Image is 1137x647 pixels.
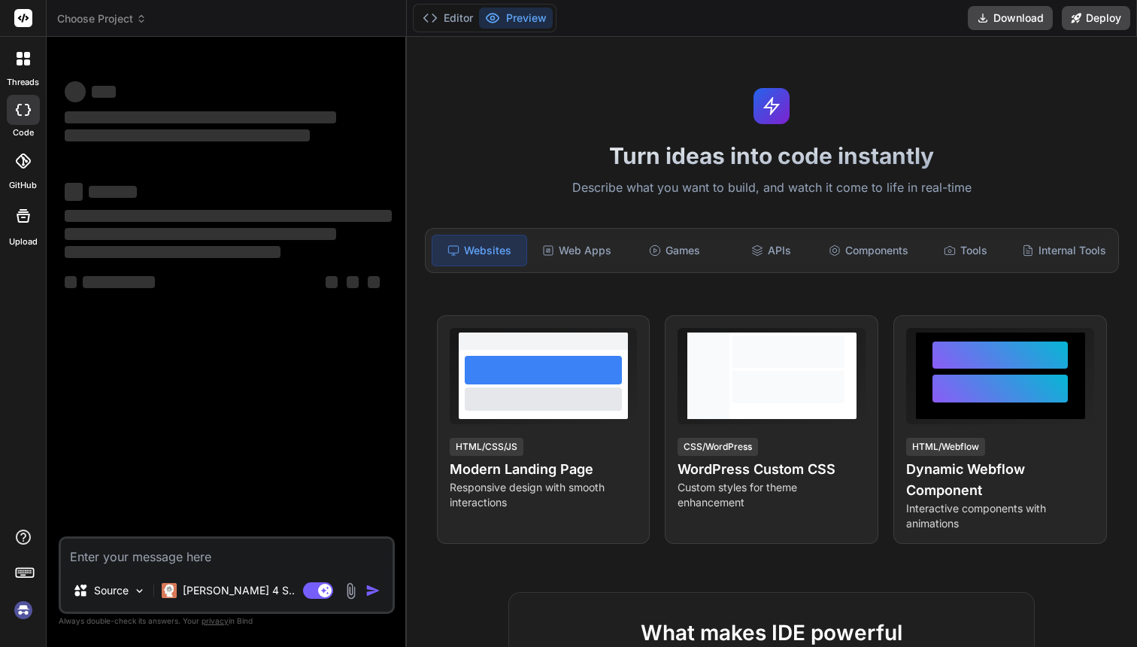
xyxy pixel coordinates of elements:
span: ‌ [65,228,336,240]
div: CSS/WordPress [678,438,758,456]
span: ‌ [65,129,310,141]
img: signin [11,597,36,623]
div: Tools [919,235,1013,266]
span: ‌ [347,276,359,288]
span: ‌ [65,183,83,201]
button: Download [968,6,1053,30]
span: ‌ [89,186,137,198]
button: Editor [417,8,479,29]
span: ‌ [65,111,336,123]
span: ‌ [368,276,380,288]
p: Source [94,583,129,598]
p: [PERSON_NAME] 4 S.. [183,583,295,598]
div: Games [627,235,721,266]
span: privacy [202,616,229,625]
label: GitHub [9,179,37,192]
span: Choose Project [57,11,147,26]
h4: Dynamic Webflow Component [906,459,1094,501]
label: threads [7,76,39,89]
p: Interactive components with animations [906,501,1094,531]
div: HTML/CSS/JS [450,438,523,456]
h4: Modern Landing Page [450,459,638,480]
label: Upload [9,235,38,248]
div: Components [822,235,916,266]
h4: WordPress Custom CSS [678,459,866,480]
span: ‌ [83,276,155,288]
div: APIs [724,235,818,266]
span: ‌ [65,81,86,102]
p: Responsive design with smooth interactions [450,480,638,510]
div: Web Apps [530,235,624,266]
img: attachment [342,582,359,600]
label: code [13,126,34,139]
div: Websites [432,235,527,266]
span: ‌ [65,246,280,258]
p: Custom styles for theme enhancement [678,480,866,510]
div: HTML/Webflow [906,438,985,456]
p: Describe what you want to build, and watch it come to life in real-time [416,178,1129,198]
p: Always double-check its answers. Your in Bind [59,614,395,628]
img: Pick Models [133,585,146,597]
div: Internal Tools [1016,235,1112,266]
button: Preview [479,8,553,29]
span: ‌ [326,276,338,288]
button: Deploy [1062,6,1130,30]
span: ‌ [92,86,116,98]
img: Claude 4 Sonnet [162,583,177,598]
span: ‌ [65,210,392,222]
img: icon [365,583,381,598]
span: ‌ [65,276,77,288]
h1: Turn ideas into code instantly [416,142,1129,169]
